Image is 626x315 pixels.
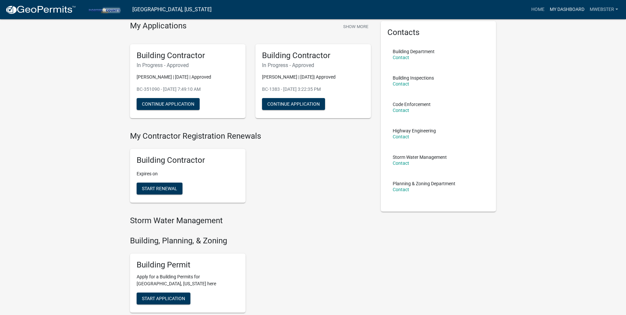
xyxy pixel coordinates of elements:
p: Storm Water Management [393,155,447,159]
p: Apply for a Building Permits for [GEOGRAPHIC_DATA], [US_STATE] here [137,273,239,287]
p: Code Enforcement [393,102,431,107]
h5: Building Contractor [262,51,364,60]
h5: Building Contractor [137,51,239,60]
span: Start Application [142,296,185,301]
wm-registration-list-section: My Contractor Registration Renewals [130,131,371,208]
h4: My Contractor Registration Renewals [130,131,371,141]
button: Start Application [137,293,190,304]
a: Contact [393,81,409,87]
a: Contact [393,187,409,192]
p: Highway Engineering [393,128,436,133]
p: [PERSON_NAME] | [DATE] | Approved [137,74,239,81]
h4: Storm Water Management [130,216,371,226]
h5: Contacts [387,28,490,37]
a: Home [529,3,547,16]
a: Contact [393,108,409,113]
button: Start Renewal [137,183,182,194]
a: My Dashboard [547,3,587,16]
h6: In Progress - Approved [262,62,364,68]
p: Building Department [393,49,435,54]
p: Expires on [137,170,239,177]
h6: In Progress - Approved [137,62,239,68]
a: Contact [393,134,409,139]
a: [GEOGRAPHIC_DATA], [US_STATE] [132,4,212,15]
h4: Building, Planning, & Zoning [130,236,371,246]
h5: Building Contractor [137,156,239,165]
img: Porter County, Indiana [81,5,127,14]
button: Show More [341,21,371,32]
button: Continue Application [137,98,200,110]
h5: Building Permit [137,260,239,270]
a: Contact [393,55,409,60]
span: Start Renewal [142,186,177,191]
a: Contact [393,160,409,166]
a: mwebster [587,3,621,16]
p: BC-351090 - [DATE] 7:49:10 AM [137,86,239,93]
p: [PERSON_NAME] | [DATE]| Approved [262,74,364,81]
p: Planning & Zoning Department [393,181,455,186]
h4: My Applications [130,21,186,31]
p: BC-1383 - [DATE] 3:22:35 PM [262,86,364,93]
p: Building Inspections [393,76,434,80]
button: Continue Application [262,98,325,110]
